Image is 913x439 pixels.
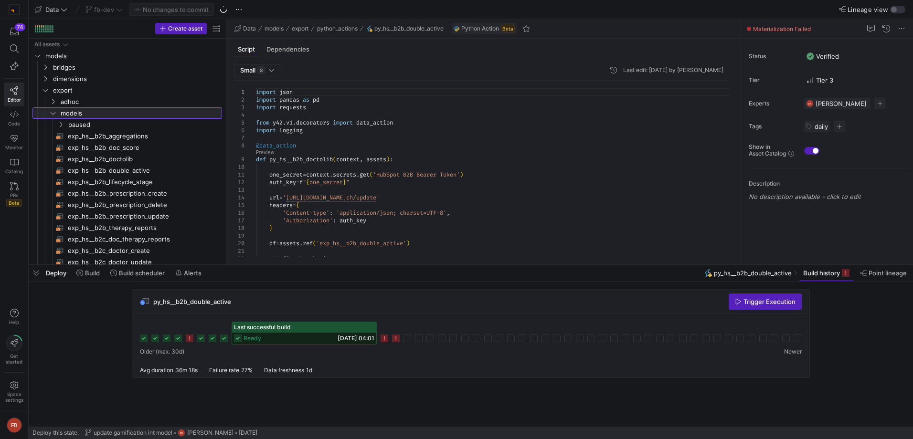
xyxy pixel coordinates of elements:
span: import [333,119,353,126]
button: py_hs__b2b_double_active [363,23,446,34]
span: 1d [306,366,312,374]
div: FB [7,418,22,433]
span: ' [283,194,286,201]
span: @data_action [256,142,296,149]
a: Code [4,106,24,130]
a: Spacesettings [4,376,24,407]
button: Getstarted [4,331,24,368]
button: Help [4,304,24,329]
img: https://storage.googleapis.com/y42-prod-data-exchange/images/RPxujLVyfKs3dYbCaMXym8FJVsr3YB0cxJXX... [10,5,19,14]
a: Monitor [4,130,24,154]
span: import [256,88,276,96]
div: 2 [234,96,244,104]
span: ready [244,335,261,342]
span: Failure rate [209,366,239,374]
button: FB [4,415,24,435]
div: 74 [15,23,25,31]
div: 7 [234,134,244,142]
button: update gamification int modelFB[PERSON_NAME][DATE] [83,427,260,439]
div: 20 [234,240,244,247]
img: Tier 3 - Regular [807,76,814,84]
div: 15 [234,201,244,209]
span: decorators [296,119,329,126]
button: 74 [4,23,24,40]
button: Build [72,265,104,281]
span: pd [313,96,319,104]
button: models [262,23,286,34]
span: requests [279,104,306,111]
span: ( [333,156,336,163]
button: Data [32,3,70,16]
span: [DATE] [239,429,257,436]
button: python_actions [315,23,360,34]
span: ref [303,240,313,247]
span: Small [240,66,255,74]
span: } [343,178,346,186]
span: Newer [784,348,802,355]
span: one_secret [309,178,343,186]
span: as [303,96,309,104]
div: 17 [234,217,244,224]
span: Space settings [5,391,23,403]
span: { [296,201,299,209]
span: = [279,194,283,201]
span: Lineage view [848,6,888,13]
span: from [256,119,269,126]
span: 27% [241,366,253,374]
span: data_action [356,119,393,126]
span: secrets [333,171,356,178]
span: Trigger Execution [743,298,796,305]
span: headers [269,201,293,209]
div: 5 [234,119,244,126]
span: import [256,96,276,104]
button: Build history [799,265,854,281]
span: df [269,240,276,247]
button: Point lineage [856,265,911,281]
span: Verified [807,52,839,60]
button: VerifiedVerified [804,50,841,63]
span: Older (max. 30d) [140,348,184,355]
span: Beta [6,199,22,207]
span: python_actions [317,25,358,32]
div: 8 [234,142,244,149]
span: . [283,119,286,126]
div: 11 [234,171,244,178]
span: assets [366,156,386,163]
span: S [257,66,265,74]
span: Avg duration [140,366,173,374]
span: auth_key [269,178,296,186]
div: 4 [234,111,244,119]
span: auth_key [340,217,366,224]
div: FB [178,429,185,437]
span: py_hs__b2b_doctolib [269,156,333,163]
span: . [329,171,333,178]
span: context [306,171,329,178]
span: f [299,178,303,186]
button: export [289,23,311,34]
span: " [303,178,306,186]
span: Data [45,6,59,13]
span: : [333,217,336,224]
span: : [329,209,333,217]
span: Data [243,25,256,32]
span: Tier 3 [807,76,833,84]
span: ( [313,240,316,247]
span: ' [376,194,380,201]
span: " [346,178,350,186]
span: Last successful build [234,324,291,331]
span: ( [370,171,373,178]
img: Verified [807,52,814,60]
span: 36m 18s [175,366,198,374]
span: Build scheduler [119,269,165,277]
button: Trigger Execution [729,293,802,310]
span: json [279,88,293,96]
span: import [256,104,276,111]
span: ) [386,156,390,163]
span: = [296,178,299,186]
span: v1 [286,119,293,126]
span: . [293,119,296,126]
span: } [269,224,273,232]
span: Build history [803,269,840,277]
span: Data freshness [264,366,304,374]
span: py_hs__b2b_double_active [374,25,444,32]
